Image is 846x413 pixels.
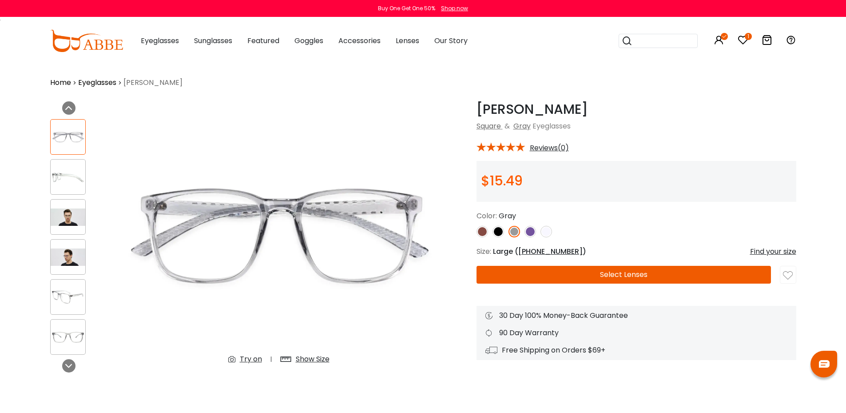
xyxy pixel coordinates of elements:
[51,329,85,346] img: Warren Gray TR Eyeglasses , UniversalBridgeFit Frames from ABBE Glasses
[819,360,830,368] img: chat
[477,266,771,284] button: Select Lenses
[499,211,516,221] span: Gray
[485,310,787,321] div: 30 Day 100% Money-Back Guarantee
[378,4,435,12] div: Buy One Get One 50%
[738,36,748,47] a: 1
[51,168,85,186] img: Warren Gray TR Eyeglasses , UniversalBridgeFit Frames from ABBE Glasses
[481,171,523,190] span: $15.49
[477,211,497,221] span: Color:
[477,246,491,257] span: Size:
[518,246,583,257] span: [PHONE_NUMBER]
[530,144,569,152] span: Reviews(0)
[338,36,381,46] span: Accessories
[50,30,123,52] img: abbeglasses.com
[513,121,531,131] a: Gray
[745,33,752,40] i: 1
[485,328,787,338] div: 90 Day Warranty
[123,77,183,88] span: [PERSON_NAME]
[117,101,441,372] img: Warren Gray TR Eyeglasses , UniversalBridgeFit Frames from ABBE Glasses
[396,36,419,46] span: Lenses
[51,249,85,266] img: Warren Gray TR Eyeglasses , UniversalBridgeFit Frames from ABBE Glasses
[750,246,796,257] div: Find your size
[141,36,179,46] span: Eyeglasses
[477,121,501,131] a: Square
[783,271,793,281] img: like
[437,4,468,12] a: Shop now
[477,101,796,117] h1: [PERSON_NAME]
[247,36,279,46] span: Featured
[296,354,330,365] div: Show Size
[493,246,586,257] span: Large ( )
[485,345,787,356] div: Free Shipping on Orders $69+
[441,4,468,12] div: Shop now
[51,209,85,226] img: Warren Gray TR Eyeglasses , UniversalBridgeFit Frames from ABBE Glasses
[78,77,116,88] a: Eyeglasses
[51,128,85,146] img: Warren Gray TR Eyeglasses , UniversalBridgeFit Frames from ABBE Glasses
[503,121,512,131] span: &
[50,77,71,88] a: Home
[532,121,571,131] span: Eyeglasses
[294,36,323,46] span: Goggles
[194,36,232,46] span: Sunglasses
[51,289,85,306] img: Warren Gray TR Eyeglasses , UniversalBridgeFit Frames from ABBE Glasses
[434,36,468,46] span: Our Story
[240,354,262,365] div: Try on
